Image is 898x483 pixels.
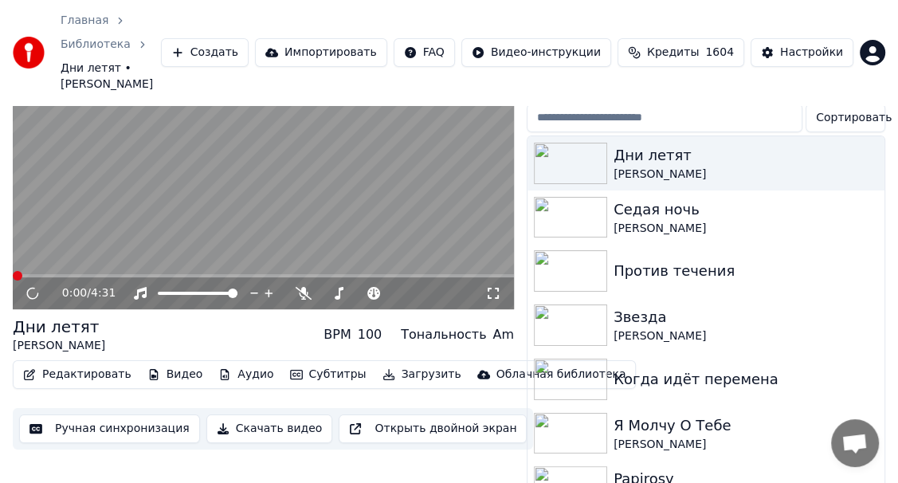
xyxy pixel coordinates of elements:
div: Я Молчу О Тебе [614,414,878,437]
a: Библиотека [61,37,131,53]
div: Настройки [780,45,843,61]
button: Открыть двойной экран [339,414,527,443]
div: Против течения [614,260,878,282]
span: Сортировать [816,110,892,126]
button: Создать [161,38,249,67]
div: [PERSON_NAME] [614,437,878,453]
div: Am [492,325,514,344]
div: Звезда [614,306,878,328]
img: youka [13,37,45,69]
div: Тональность [401,325,486,344]
button: Ручная синхронизация [19,414,200,443]
div: Дни летят [614,144,878,167]
div: 100 [358,325,382,344]
button: Загрузить [376,363,468,386]
span: 1604 [705,45,734,61]
button: Импортировать [255,38,387,67]
button: Субтитры [284,363,373,386]
div: Седая ночь [614,198,878,221]
button: Видео [141,363,210,386]
div: Облачная библиотека [496,367,626,383]
button: Настройки [751,38,853,67]
span: 0:00 [62,285,87,301]
div: Дни летят [13,316,105,338]
button: Скачать видео [206,414,333,443]
span: 4:31 [91,285,116,301]
a: Главная [61,13,108,29]
div: [PERSON_NAME] [13,338,105,354]
nav: breadcrumb [61,13,161,92]
div: BPM [324,325,351,344]
div: Когда идёт перемена [614,368,878,391]
button: Аудио [212,363,280,386]
button: FAQ [394,38,455,67]
span: Дни летят • [PERSON_NAME] [61,61,161,92]
button: Редактировать [17,363,138,386]
button: Видео-инструкции [461,38,611,67]
div: [PERSON_NAME] [614,221,878,237]
div: [PERSON_NAME] [614,167,878,183]
div: / [62,285,100,301]
span: Кредиты [647,45,699,61]
button: Кредиты1604 [618,38,744,67]
div: [PERSON_NAME] [614,328,878,344]
a: Открытый чат [831,419,879,467]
